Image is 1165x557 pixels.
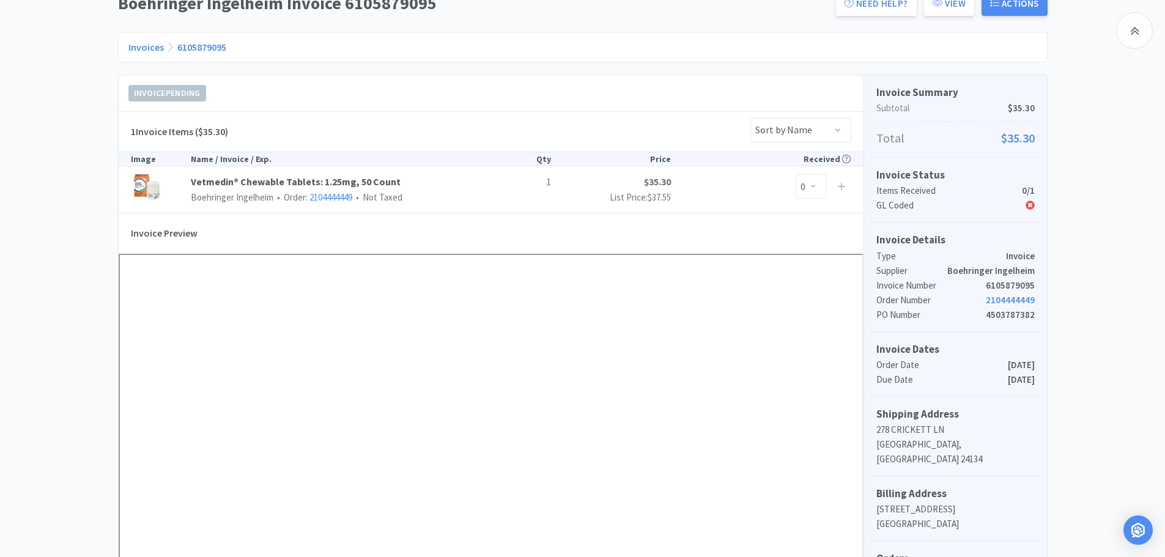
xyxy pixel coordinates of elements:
span: Boehringer Ingelheim [191,191,273,203]
p: 6105879095 [986,278,1035,293]
p: Order Number [876,293,986,308]
p: Type [876,249,1006,264]
p: Total [876,128,1035,148]
p: Items Received [876,183,1022,198]
h5: Invoice Status [876,167,1035,183]
p: Supplier [876,264,947,278]
span: $37.55 [648,191,671,203]
p: [STREET_ADDRESS] [876,502,1035,517]
p: [GEOGRAPHIC_DATA] [876,517,1035,531]
span: • [275,191,282,203]
div: Image [131,152,191,166]
a: 6105879095 [177,41,226,53]
p: PO Number [876,308,986,322]
h5: Billing Address [876,485,1035,502]
span: Invoice Pending [129,86,205,101]
span: $35.30 [1008,101,1035,116]
p: 4503787382 [986,308,1035,322]
h5: Invoice Preview [131,219,198,248]
span: Order: [273,191,352,203]
p: Invoice [1006,249,1035,264]
p: [DATE] [1008,372,1035,387]
p: 0/1 [1022,183,1035,198]
div: Open Intercom Messenger [1123,515,1153,545]
h5: Invoice Details [876,232,1035,248]
strong: $35.30 [644,175,671,188]
p: GL Coded [876,198,1026,213]
p: Invoice Number [876,278,986,293]
p: 278 CRICKETT LN [876,422,1035,437]
a: Vetmedin® Chewable Tablets: 1.25mg, 50 Count [191,174,491,190]
div: Qty [490,152,550,166]
p: Order Date [876,358,1008,372]
p: Due Date [876,372,1008,387]
span: Not Taxed [352,191,402,203]
div: Name / Invoice / Exp. [191,152,491,166]
p: [DATE] [1008,358,1035,372]
span: Received [804,153,851,164]
a: Invoices [128,41,164,53]
h5: 1 Invoice Items ($35.30) [131,124,228,140]
span: • [354,191,361,203]
h5: Invoice Dates [876,341,1035,358]
p: 1 [490,174,550,190]
p: Boehringer Ingelheim [947,264,1035,278]
div: Price [551,152,671,166]
p: Subtotal [876,101,1035,116]
img: 85cf66c7592d4cdea44f1a2c1ba7c94b_352912.png [131,174,163,200]
a: 2104444449 [309,191,352,203]
a: 2104444449 [986,294,1035,306]
span: $35.30 [1001,128,1035,148]
p: [GEOGRAPHIC_DATA], [GEOGRAPHIC_DATA] 24134 [876,437,1035,467]
h5: Shipping Address [876,406,1035,422]
p: List Price: [551,190,671,205]
h5: Invoice Summary [876,84,1035,101]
